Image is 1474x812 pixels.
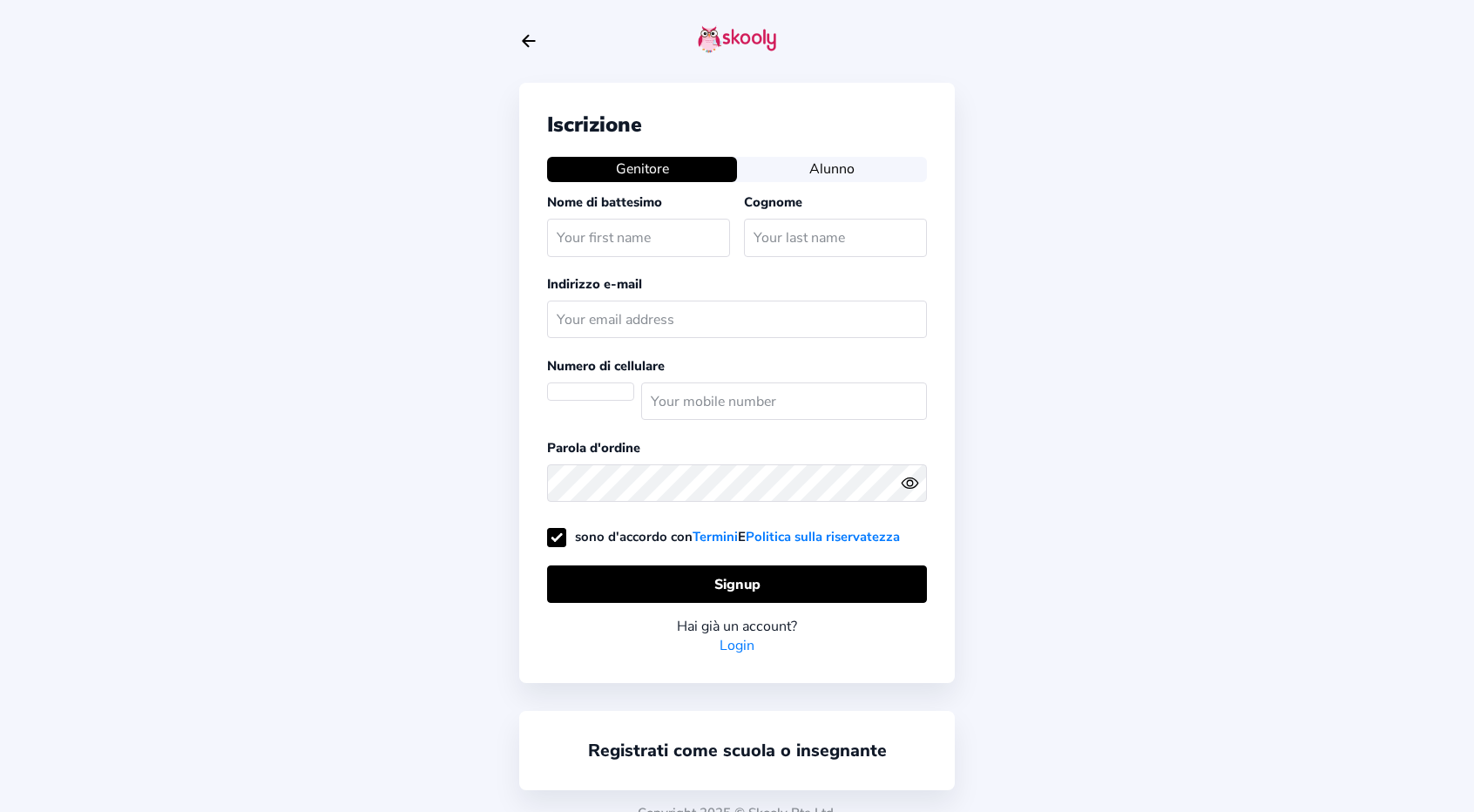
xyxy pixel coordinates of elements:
[547,275,642,293] label: Indirizzo e-mail
[744,219,927,256] input: Your last name
[547,193,662,211] label: Nome di battesimo
[547,565,927,603] button: Signup
[720,636,754,655] a: Login
[588,739,887,762] a: Registrati come scuola o insegnante
[698,25,776,53] img: skooly-logo.png
[519,31,538,51] button: arrow back outline
[744,193,802,211] label: Cognome
[693,528,738,545] a: Termini
[737,157,927,181] button: Alunno
[547,157,737,181] button: Genitore
[547,528,900,545] label: sono d'accordo con E
[547,111,927,139] div: Iscrizione
[641,382,927,420] input: Your mobile number
[547,617,927,636] div: Hai già un account?
[547,439,640,457] label: Parola d'ordine
[746,528,900,545] a: Politica sulla riservatezza
[547,301,927,338] input: Your email address
[901,474,927,492] button: eye outlineeye off outline
[547,219,730,256] input: Your first name
[901,474,919,492] ion-icon: eye outline
[547,357,665,375] label: Numero di cellulare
